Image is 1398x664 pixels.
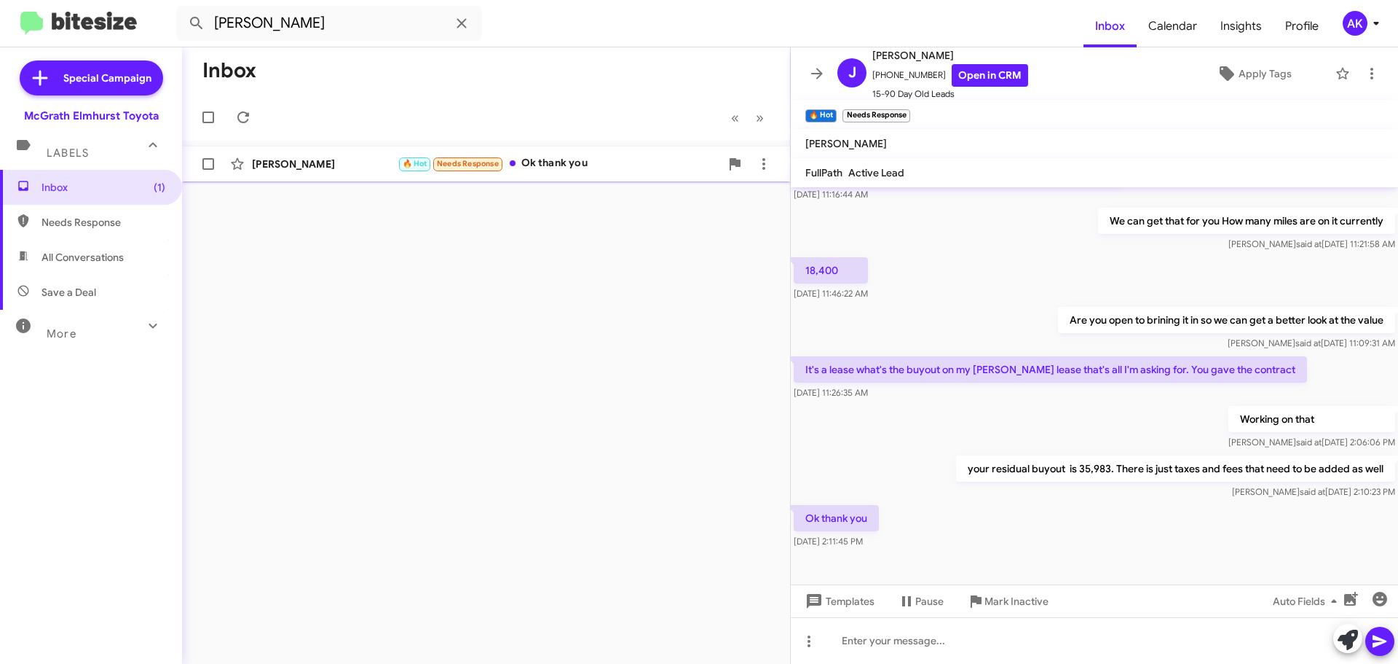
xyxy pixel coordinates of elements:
small: Needs Response [842,109,909,122]
small: 🔥 Hot [805,109,837,122]
span: [PERSON_NAME] [872,47,1028,64]
p: your residual buyout is 35,983. There is just taxes and fees that need to be added as well [956,456,1395,482]
span: All Conversations [42,250,124,265]
span: Save a Deal [42,285,96,300]
span: Needs Response [437,159,499,168]
p: 18,400 [794,257,868,284]
p: It's a lease what's the buyout on my [PERSON_NAME] lease that's all I'm asking for. You gave the ... [794,356,1307,383]
button: Mark Inactive [955,588,1060,614]
span: [DATE] 11:16:44 AM [794,189,868,200]
span: [PERSON_NAME] [805,137,887,150]
span: Active Lead [848,166,904,179]
p: Ok thank you [794,505,879,531]
button: Templates [791,588,886,614]
button: Next [747,103,773,133]
span: [DATE] 11:46:22 AM [794,288,868,299]
a: Inbox [1083,5,1137,47]
a: Special Campaign [20,60,163,95]
span: Mark Inactive [984,588,1048,614]
span: Inbox [42,180,165,195]
span: Special Campaign [63,71,151,85]
button: AK [1330,11,1382,36]
a: Profile [1273,5,1330,47]
span: said at [1295,337,1321,348]
span: Pause [915,588,944,614]
span: [DATE] 2:11:45 PM [794,536,863,547]
input: Search [176,6,482,41]
p: We can get that for you How many miles are on it currently [1098,208,1395,234]
div: Ok thank you [398,155,720,172]
div: AK [1343,11,1367,36]
p: Are you open to brining it in so we can get a better look at the value [1058,307,1395,333]
span: » [756,109,764,127]
span: Templates [802,588,874,614]
span: said at [1296,238,1322,249]
div: [PERSON_NAME] [252,157,398,171]
span: J [848,61,856,85]
span: More [47,327,76,340]
span: (1) [154,180,165,195]
div: McGrath Elmhurst Toyota [24,109,159,123]
span: 15-90 Day Old Leads [872,87,1028,101]
span: « [731,109,739,127]
span: 🔥 Hot [403,159,427,168]
h1: Inbox [202,59,256,82]
span: [PERSON_NAME] [DATE] 2:06:06 PM [1228,437,1395,448]
button: Apply Tags [1179,60,1328,87]
span: [PERSON_NAME] [DATE] 11:09:31 AM [1228,337,1395,348]
a: Calendar [1137,5,1209,47]
span: [PERSON_NAME] [DATE] 11:21:58 AM [1228,238,1395,249]
span: Labels [47,147,89,160]
span: [PERSON_NAME] [DATE] 2:10:23 PM [1232,486,1395,497]
a: Insights [1209,5,1273,47]
span: said at [1296,437,1322,448]
span: [PHONE_NUMBER] [872,64,1028,87]
span: Needs Response [42,215,165,230]
p: Working on that [1228,406,1395,432]
button: Pause [886,588,955,614]
a: Open in CRM [952,64,1028,87]
span: [DATE] 11:26:35 AM [794,387,868,398]
button: Previous [722,103,748,133]
span: said at [1300,486,1325,497]
span: Apply Tags [1239,60,1292,87]
span: Auto Fields [1273,588,1343,614]
nav: Page navigation example [723,103,773,133]
span: FullPath [805,166,842,179]
button: Auto Fields [1261,588,1354,614]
